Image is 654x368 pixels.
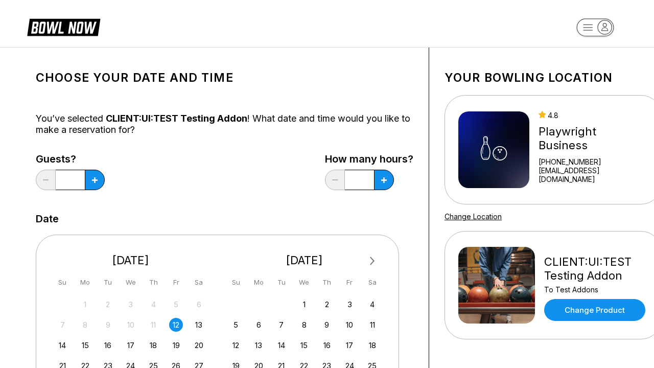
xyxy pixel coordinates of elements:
div: Choose Thursday, September 18th, 2025 [147,338,160,352]
span: CLIENT:UI:TEST Testing Addon [106,113,247,124]
div: Choose Saturday, October 4th, 2025 [365,297,379,311]
div: Choose Wednesday, September 17th, 2025 [124,338,137,352]
div: Choose Sunday, October 5th, 2025 [229,318,243,332]
div: You’ve selected ! What date and time would you like to make a reservation for? [36,113,413,135]
div: Choose Friday, October 3rd, 2025 [343,297,357,311]
div: Th [320,275,334,289]
div: Choose Friday, September 12th, 2025 [169,318,183,332]
div: Choose Saturday, October 11th, 2025 [365,318,379,332]
div: Choose Thursday, October 9th, 2025 [320,318,334,332]
div: Choose Saturday, September 20th, 2025 [192,338,206,352]
div: 4.8 [539,111,648,120]
div: Choose Tuesday, October 14th, 2025 [274,338,288,352]
div: Choose Monday, October 13th, 2025 [252,338,266,352]
div: Not available Thursday, September 11th, 2025 [147,318,160,332]
div: Choose Monday, October 6th, 2025 [252,318,266,332]
div: Choose Tuesday, September 16th, 2025 [101,338,115,352]
div: Fr [343,275,357,289]
button: Next Month [364,253,381,269]
div: [DATE] [225,254,384,267]
div: Choose Friday, October 10th, 2025 [343,318,357,332]
div: Not available Saturday, September 6th, 2025 [192,297,206,311]
div: Su [229,275,243,289]
div: Not available Wednesday, September 3rd, 2025 [124,297,137,311]
div: Choose Thursday, October 2nd, 2025 [320,297,334,311]
h1: Choose your Date and time [36,71,413,85]
div: Choose Friday, October 17th, 2025 [343,338,357,352]
div: Tu [101,275,115,289]
div: To Test Addons [544,285,648,294]
div: Choose Wednesday, October 1st, 2025 [297,297,311,311]
div: Mo [252,275,266,289]
div: We [124,275,137,289]
a: [EMAIL_ADDRESS][DOMAIN_NAME] [539,166,648,183]
div: Choose Friday, September 19th, 2025 [169,338,183,352]
div: Choose Monday, September 15th, 2025 [78,338,92,352]
div: Choose Saturday, October 18th, 2025 [365,338,379,352]
div: Not available Sunday, September 7th, 2025 [56,318,69,332]
div: Choose Saturday, September 13th, 2025 [192,318,206,332]
div: Choose Sunday, October 12th, 2025 [229,338,243,352]
label: Date [36,213,59,224]
div: Choose Sunday, September 14th, 2025 [56,338,69,352]
div: Not available Tuesday, September 2nd, 2025 [101,297,115,311]
div: [PHONE_NUMBER] [539,157,648,166]
label: Guests? [36,153,105,165]
div: CLIENT:UI:TEST Testing Addon [544,255,648,283]
div: Playwright Business [539,125,648,152]
div: Not available Friday, September 5th, 2025 [169,297,183,311]
div: Not available Monday, September 1st, 2025 [78,297,92,311]
div: Mo [78,275,92,289]
div: Choose Wednesday, October 8th, 2025 [297,318,311,332]
div: Not available Wednesday, September 10th, 2025 [124,318,137,332]
img: CLIENT:UI:TEST Testing Addon [458,247,535,324]
div: Sa [365,275,379,289]
div: We [297,275,311,289]
div: Choose Thursday, October 16th, 2025 [320,338,334,352]
div: Th [147,275,160,289]
div: Sa [192,275,206,289]
div: Su [56,275,69,289]
div: [DATE] [52,254,210,267]
div: Choose Tuesday, October 7th, 2025 [274,318,288,332]
div: Not available Thursday, September 4th, 2025 [147,297,160,311]
a: Change Location [445,212,502,221]
div: Not available Monday, September 8th, 2025 [78,318,92,332]
label: How many hours? [325,153,413,165]
div: Fr [169,275,183,289]
img: Playwright Business [458,111,529,188]
div: Choose Wednesday, October 15th, 2025 [297,338,311,352]
div: Tu [274,275,288,289]
a: Change Product [544,299,645,321]
div: Not available Tuesday, September 9th, 2025 [101,318,115,332]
